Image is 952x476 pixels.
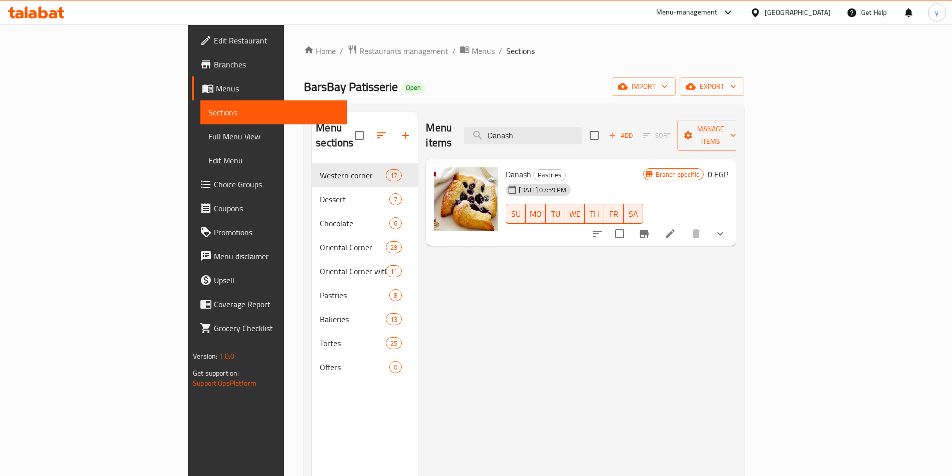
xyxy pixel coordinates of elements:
span: Add [607,130,634,141]
span: Open [402,83,425,92]
span: Tortes [320,337,386,349]
div: Dessert7 [312,187,418,211]
span: Promotions [214,226,339,238]
span: Oriental Corner with Nuts [320,265,386,277]
div: [GEOGRAPHIC_DATA] [765,7,831,18]
span: Menu disclaimer [214,250,339,262]
button: Manage items [677,120,744,151]
div: Tortes25 [312,331,418,355]
div: Bakeries13 [312,307,418,331]
span: Pastries [320,289,389,301]
a: Edit menu item [664,228,676,240]
div: Western corner17 [312,163,418,187]
button: Add section [394,123,418,147]
span: Version: [193,350,217,363]
div: Menu-management [656,6,718,18]
a: Promotions [192,220,347,244]
a: Full Menu View [200,124,347,148]
span: Select all sections [349,125,370,146]
span: Sections [506,45,535,57]
span: Coverage Report [214,298,339,310]
a: Menu disclaimer [192,244,347,268]
span: 0 [390,363,401,372]
h6: 0 EGP [708,167,728,181]
div: items [389,289,402,301]
span: WE [569,207,581,221]
button: show more [708,222,732,246]
nav: Menu sections [312,159,418,383]
button: SU [506,204,526,224]
span: Danash [506,167,531,182]
span: 25 [386,339,401,348]
button: export [680,77,744,96]
span: Select section first [637,128,677,143]
a: Edit Menu [200,148,347,172]
span: Full Menu View [208,130,339,142]
span: Oriental Corner [320,241,386,253]
div: Chocolate6 [312,211,418,235]
span: SA [628,207,639,221]
span: Select section [584,125,605,146]
a: Restaurants management [347,44,448,57]
span: [DATE] 07:59 PM [515,185,570,195]
a: Branches [192,52,347,76]
a: Menus [192,76,347,100]
span: Upsell [214,274,339,286]
div: Chocolate [320,217,389,229]
span: Manage items [685,123,736,148]
button: MO [526,204,546,224]
span: Western corner [320,169,386,181]
span: export [688,80,736,93]
a: Coupons [192,196,347,220]
span: Dessert [320,193,389,205]
div: items [386,265,402,277]
span: TH [589,207,600,221]
span: Bakeries [320,313,386,325]
span: Add item [605,128,637,143]
div: Offers0 [312,355,418,379]
span: TU [550,207,561,221]
button: TU [546,204,565,224]
span: 7 [390,195,401,204]
button: SA [624,204,643,224]
a: Support.OpsPlatform [193,377,256,390]
span: BarsBay Patisserie [304,75,398,98]
span: Select to update [609,223,630,244]
a: Edit Restaurant [192,28,347,52]
span: 13 [386,315,401,324]
a: Choice Groups [192,172,347,196]
div: items [386,241,402,253]
div: items [389,193,402,205]
span: Sections [208,106,339,118]
span: Offers [320,361,389,373]
span: Edit Restaurant [214,34,339,46]
input: search [464,127,582,144]
img: Danash [434,167,498,231]
a: Sections [200,100,347,124]
div: items [386,169,402,181]
li: / [499,45,502,57]
a: Coverage Report [192,292,347,316]
div: Oriental Corner with Nuts11 [312,259,418,283]
span: FR [608,207,620,221]
li: / [452,45,456,57]
svg: Show Choices [714,228,726,240]
div: Pastries8 [312,283,418,307]
span: Menus [472,45,495,57]
span: Edit Menu [208,154,339,166]
div: items [389,361,402,373]
span: MO [530,207,542,221]
span: Pastries [534,169,565,181]
span: Branch specific [652,170,703,179]
a: Grocery Checklist [192,316,347,340]
nav: breadcrumb [304,44,744,57]
span: y [935,7,939,18]
span: 11 [386,267,401,276]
